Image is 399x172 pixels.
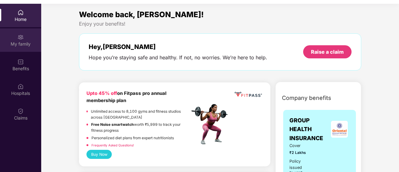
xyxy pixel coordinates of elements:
img: svg+xml;base64,PHN2ZyB3aWR0aD0iMjAiIGhlaWdodD0iMjAiIHZpZXdCb3g9IjAgMCAyMCAyMCIgZmlsbD0ibm9uZSIgeG... [17,34,24,40]
div: Hope you’re staying safe and healthy. If not, no worries. We’re here to help. [89,54,267,61]
div: Hey, [PERSON_NAME] [89,43,267,51]
p: Unlimited access to 8,100 gyms and fitness studios across [GEOGRAPHIC_DATA] [91,109,190,120]
a: Frequently Asked Questions! [91,143,134,147]
span: Welcome back, [PERSON_NAME]! [79,10,204,19]
div: Policy issued [289,158,312,171]
span: Company benefits [282,94,331,102]
div: Enjoy your benefits! [79,21,361,27]
img: insurerLogo [331,121,348,138]
img: fpp.png [190,102,233,146]
button: Buy Now [86,150,112,159]
strong: Free Noise smartwatch [91,122,134,127]
b: on Fitpass pro annual membership plan [86,91,166,103]
span: ₹2 Lakhs [289,150,312,156]
p: worth ₹5,999 to track your fitness progress [91,122,190,133]
b: Upto 45% off [86,91,117,96]
span: Cover [289,143,312,149]
img: svg+xml;base64,PHN2ZyBpZD0iSG9tZSIgeG1sbnM9Imh0dHA6Ly93d3cudzMub3JnLzIwMDAvc3ZnIiB3aWR0aD0iMjAiIG... [17,9,24,16]
img: svg+xml;base64,PHN2ZyBpZD0iSG9zcGl0YWxzIiB4bWxucz0iaHR0cDovL3d3dy53My5vcmcvMjAwMC9zdmciIHdpZHRoPS... [17,83,24,90]
p: Personalized diet plans from expert nutritionists [91,135,174,141]
span: GROUP HEALTH INSURANCE [289,116,329,143]
img: svg+xml;base64,PHN2ZyBpZD0iQ2xhaW0iIHhtbG5zPSJodHRwOi8vd3d3LnczLm9yZy8yMDAwL3N2ZyIgd2lkdGg9IjIwIi... [17,108,24,114]
img: svg+xml;base64,PHN2ZyBpZD0iQmVuZWZpdHMiIHhtbG5zPSJodHRwOi8vd3d3LnczLm9yZy8yMDAwL3N2ZyIgd2lkdGg9Ij... [17,59,24,65]
img: fppp.png [234,90,263,99]
div: Raise a claim [311,48,344,55]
